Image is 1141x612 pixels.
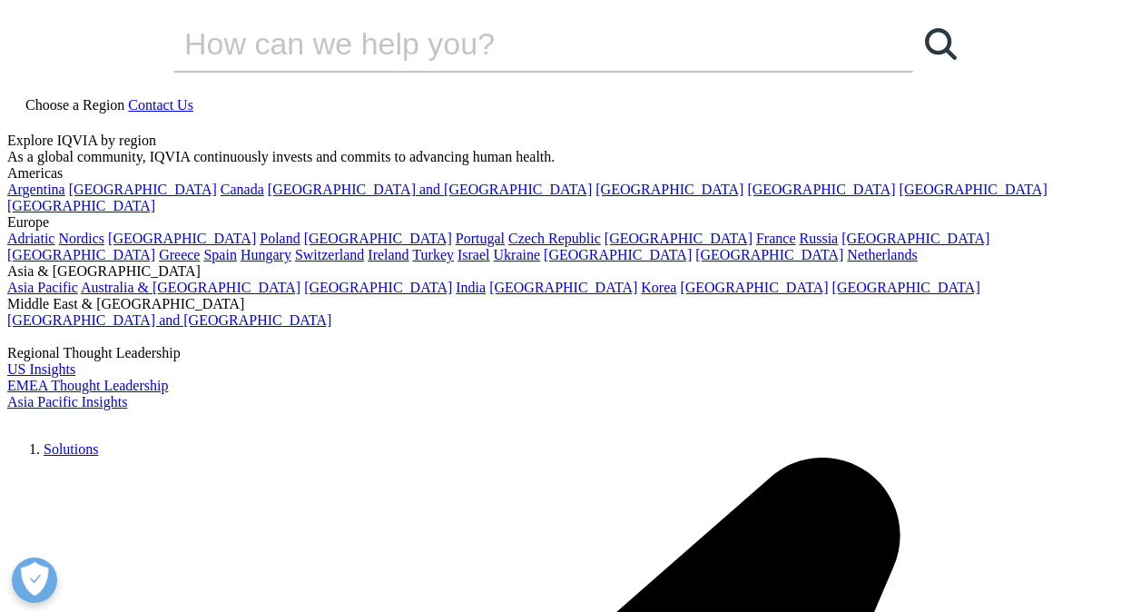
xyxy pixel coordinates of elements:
span: Choose a Region [25,97,124,113]
a: [GEOGRAPHIC_DATA] [680,280,828,295]
a: Nordics [58,231,104,246]
a: [GEOGRAPHIC_DATA] [7,198,155,213]
a: Greece [159,247,200,262]
a: [GEOGRAPHIC_DATA] and [GEOGRAPHIC_DATA] [268,182,592,197]
a: Poland [260,231,300,246]
a: [GEOGRAPHIC_DATA] and [GEOGRAPHIC_DATA] [7,312,331,328]
a: Asia Pacific [7,280,78,295]
a: Search [913,16,968,71]
a: Ukraine [494,247,541,262]
a: [GEOGRAPHIC_DATA] [489,280,637,295]
a: [GEOGRAPHIC_DATA] [7,247,155,262]
a: India [456,280,486,295]
a: [GEOGRAPHIC_DATA] [841,231,989,246]
a: [GEOGRAPHIC_DATA] [108,231,256,246]
div: Explore IQVIA by region [7,133,1134,149]
div: Regional Thought Leadership [7,345,1134,361]
a: EMEA Thought Leadership [7,378,168,393]
div: Asia & [GEOGRAPHIC_DATA] [7,263,1134,280]
a: [GEOGRAPHIC_DATA] [605,231,752,246]
a: [GEOGRAPHIC_DATA] [544,247,692,262]
a: Switzerland [295,247,364,262]
a: Asia Pacific Insights [7,394,127,410]
a: [GEOGRAPHIC_DATA] [595,182,743,197]
a: Solutions [44,441,98,457]
input: Search [173,16,861,71]
div: Americas [7,165,1134,182]
a: Korea [641,280,676,295]
a: [GEOGRAPHIC_DATA] [304,231,452,246]
a: [GEOGRAPHIC_DATA] [304,280,452,295]
button: Open Preferences [12,558,57,603]
a: Israel [457,247,490,262]
a: Czech Republic [508,231,601,246]
a: [GEOGRAPHIC_DATA] [69,182,217,197]
div: As a global community, IQVIA continuously invests and commits to advancing human health. [7,149,1134,165]
a: Argentina [7,182,65,197]
svg: Search [925,28,957,60]
a: Portugal [456,231,505,246]
a: Russia [800,231,839,246]
a: Canada [221,182,264,197]
a: Netherlands [847,247,917,262]
a: US Insights [7,361,75,377]
a: Spain [203,247,236,262]
a: Contact Us [128,97,193,113]
a: Hungary [241,247,291,262]
a: [GEOGRAPHIC_DATA] [900,182,1048,197]
a: Adriatic [7,231,54,246]
div: Middle East & [GEOGRAPHIC_DATA] [7,296,1134,312]
a: France [756,231,796,246]
a: Australia & [GEOGRAPHIC_DATA] [81,280,300,295]
a: [GEOGRAPHIC_DATA] [832,280,980,295]
a: Ireland [368,247,408,262]
a: [GEOGRAPHIC_DATA] [747,182,895,197]
a: Turkey [412,247,454,262]
div: Europe [7,214,1134,231]
a: [GEOGRAPHIC_DATA] [695,247,843,262]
